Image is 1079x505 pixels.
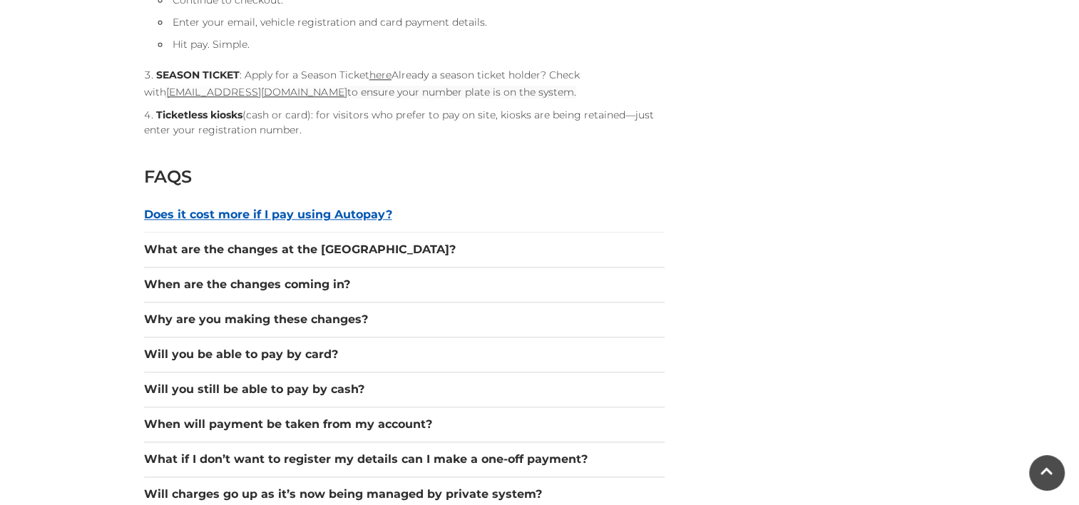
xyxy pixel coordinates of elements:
li: : Apply for a Season Ticket Already a season ticket holder? Check with [144,66,665,101]
span: to ensure your number plate is on the system. [347,86,576,98]
button: Why are you making these changes? [144,311,665,328]
button: Does it cost more if I pay using Autopay? [144,206,665,223]
button: Will charges go up as it’s now being managed by private system? [144,486,665,503]
li: (cash or card): for visitors who prefer to pay on site, kiosks are being retained—just enter your... [144,108,665,138]
button: What if I don’t want to register my details can I make a one-off payment? [144,451,665,468]
li: Hit pay. Simple. [158,37,665,52]
strong: Ticketless kiosks [156,108,242,121]
strong: SEASON TICKET [156,68,240,81]
a: here [369,68,392,81]
a: [EMAIL_ADDRESS][DOMAIN_NAME] [166,86,347,98]
li: Enter your email, vehicle registration and card payment details. [158,15,665,30]
button: Will you still be able to pay by cash? [144,381,665,398]
button: Will you be able to pay by card? [144,346,665,363]
button: When are the changes coming in? [144,276,665,293]
h2: FAQS [144,166,665,187]
button: What are the changes at the [GEOGRAPHIC_DATA]? [144,241,665,258]
button: When will payment be taken from my account? [144,416,665,433]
